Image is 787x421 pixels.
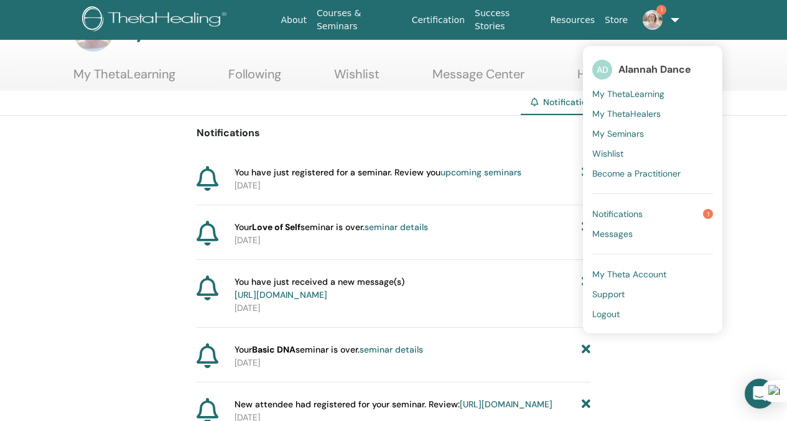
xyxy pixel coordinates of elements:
span: You have just received a new message(s) [235,275,404,302]
a: Store [600,9,633,32]
a: Wishlist [592,144,713,164]
span: Alannah Dance [618,63,691,76]
span: You have just registered for a seminar. Review you [235,166,521,179]
span: My Theta Account [592,269,666,280]
a: Success Stories [470,2,545,38]
p: [DATE] [235,356,590,369]
img: logo.png [82,6,231,34]
p: Notifications [197,126,590,141]
div: Open Intercom Messenger [745,379,775,409]
a: My ThetaLearning [73,67,175,91]
a: About [276,9,312,32]
a: Wishlist [334,67,380,91]
a: My Theta Account [592,264,713,284]
p: [DATE] [235,179,590,192]
span: Support [592,289,625,300]
a: seminar details [360,344,423,355]
span: 1 [703,209,713,219]
a: My Seminars [592,124,713,144]
a: Become a Practitioner [592,164,713,183]
a: Following [228,67,281,91]
span: New attendee had registered for your seminar. Review: [235,398,552,411]
span: AD [592,60,612,80]
span: Notifications [592,208,643,220]
strong: Love of Self [252,221,300,233]
span: Your seminar is over. [235,221,428,234]
a: seminar details [365,221,428,233]
a: Certification [407,9,470,32]
span: My ThetaLearning [592,88,664,99]
a: Message Center [432,67,524,91]
a: My ThetaHealers [592,104,713,124]
a: ADAlannah Dance [592,55,713,84]
ul: 1 [583,46,722,333]
span: My ThetaHealers [592,108,661,119]
span: Wishlist [592,148,623,159]
a: Courses & Seminars [312,2,407,38]
a: Notifications1 [592,204,713,224]
p: [DATE] [235,302,590,315]
strong: Basic DNA [252,344,296,355]
a: Messages [592,224,713,244]
a: [URL][DOMAIN_NAME] [460,399,552,410]
span: 1 [656,5,666,15]
span: Become a Practitioner [592,168,681,179]
a: [URL][DOMAIN_NAME] [235,289,327,300]
span: Your seminar is over. [235,343,423,356]
p: [DATE] [235,234,590,247]
span: Logout [592,308,620,320]
img: default.jpg [643,10,663,30]
span: My Seminars [592,128,644,139]
a: Resources [546,9,600,32]
h3: My Dashboard [118,21,245,43]
span: Notifications [543,96,596,108]
a: upcoming seminars [440,167,521,178]
a: Logout [592,304,713,324]
span: Messages [592,228,633,239]
a: Support [592,284,713,304]
a: My ThetaLearning [592,84,713,104]
a: Help & Resources [577,67,678,91]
